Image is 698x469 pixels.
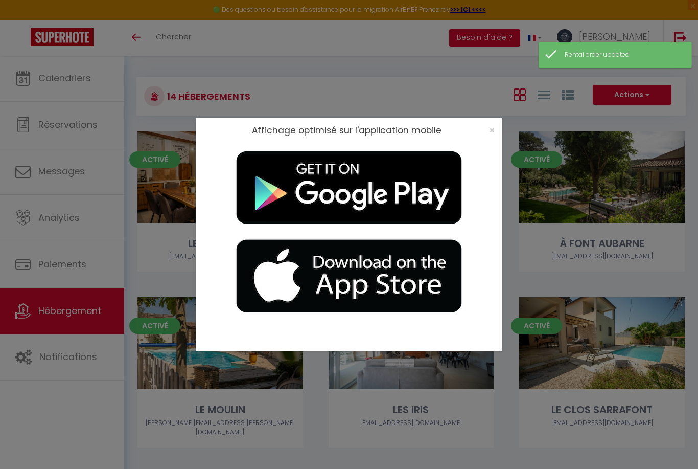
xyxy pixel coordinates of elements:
img: playMarket [221,144,477,232]
span: × [489,124,495,137]
img: appStore [221,232,477,321]
div: Rental order updated [565,50,681,60]
h2: Affichage optimisé sur l'application mobile [252,125,441,136]
button: Close [489,126,495,135]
